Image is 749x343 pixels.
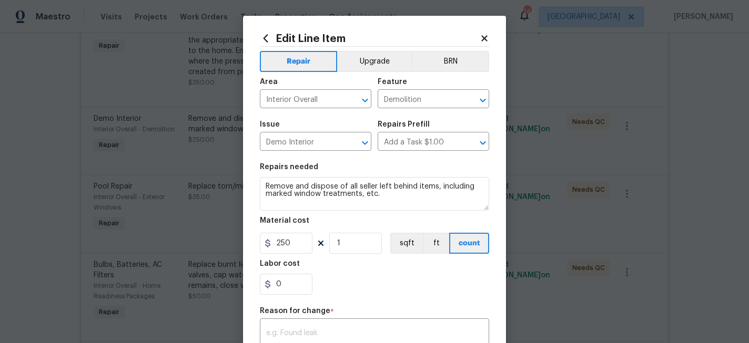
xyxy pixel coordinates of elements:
[260,177,489,211] textarea: Remove and dispose of all seller left behind items, including marked window treatments, etc.
[260,217,309,224] h5: Material cost
[260,163,318,171] h5: Repairs needed
[475,93,490,108] button: Open
[358,136,372,150] button: Open
[260,51,337,72] button: Repair
[260,307,330,315] h5: Reason for change
[260,121,280,128] h5: Issue
[390,233,423,254] button: sqft
[449,233,489,254] button: count
[475,136,490,150] button: Open
[378,78,407,86] h5: Feature
[260,78,278,86] h5: Area
[378,121,430,128] h5: Repairs Prefill
[423,233,449,254] button: ft
[358,93,372,108] button: Open
[260,260,300,267] h5: Labor cost
[260,33,480,44] h2: Edit Line Item
[412,51,489,72] button: BRN
[337,51,412,72] button: Upgrade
